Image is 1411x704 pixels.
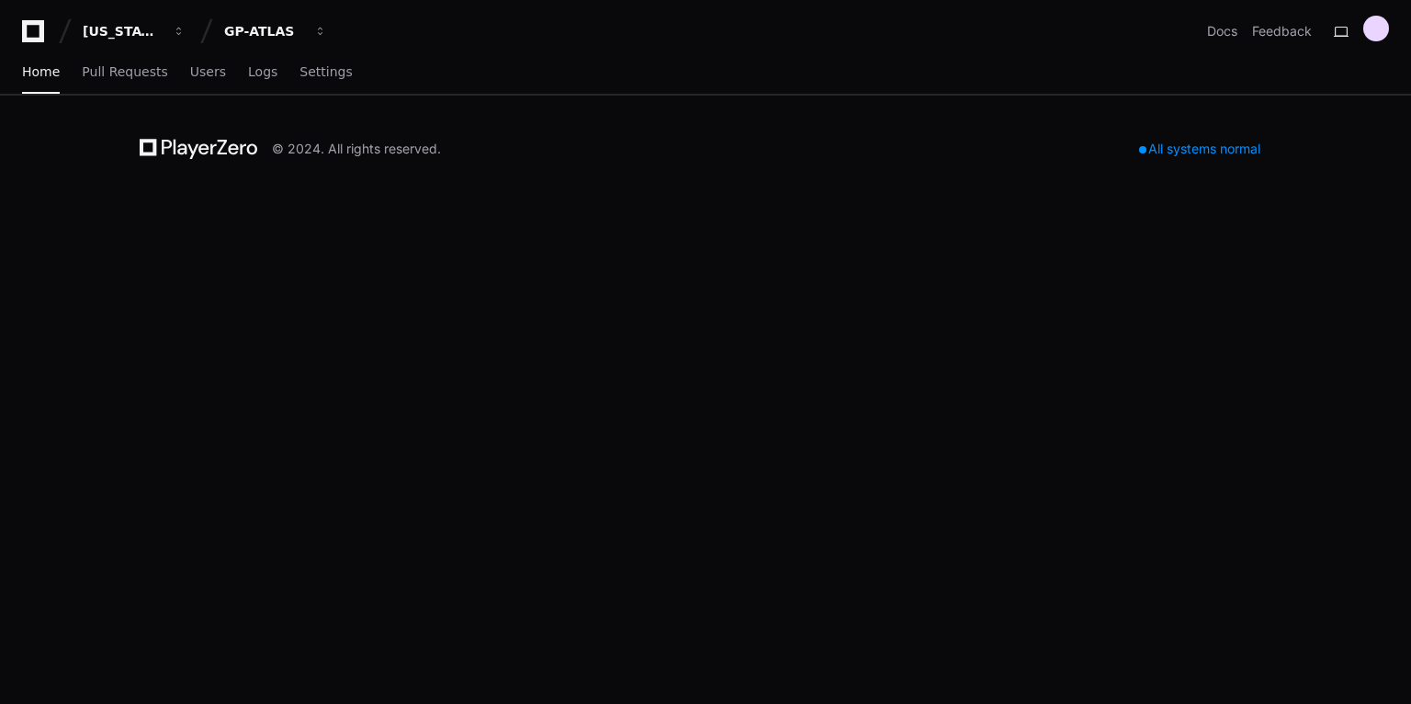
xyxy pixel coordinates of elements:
span: Settings [299,66,352,77]
span: Home [22,66,60,77]
button: GP-ATLAS [217,15,334,48]
div: © 2024. All rights reserved. [272,140,441,158]
a: Logs [248,51,277,94]
a: Home [22,51,60,94]
a: Users [190,51,226,94]
button: Feedback [1252,22,1312,40]
div: [US_STATE] Pacific [83,22,162,40]
span: Logs [248,66,277,77]
a: Pull Requests [82,51,167,94]
span: Pull Requests [82,66,167,77]
span: Users [190,66,226,77]
div: All systems normal [1128,136,1271,162]
a: Docs [1207,22,1237,40]
a: Settings [299,51,352,94]
button: [US_STATE] Pacific [75,15,193,48]
div: GP-ATLAS [224,22,303,40]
